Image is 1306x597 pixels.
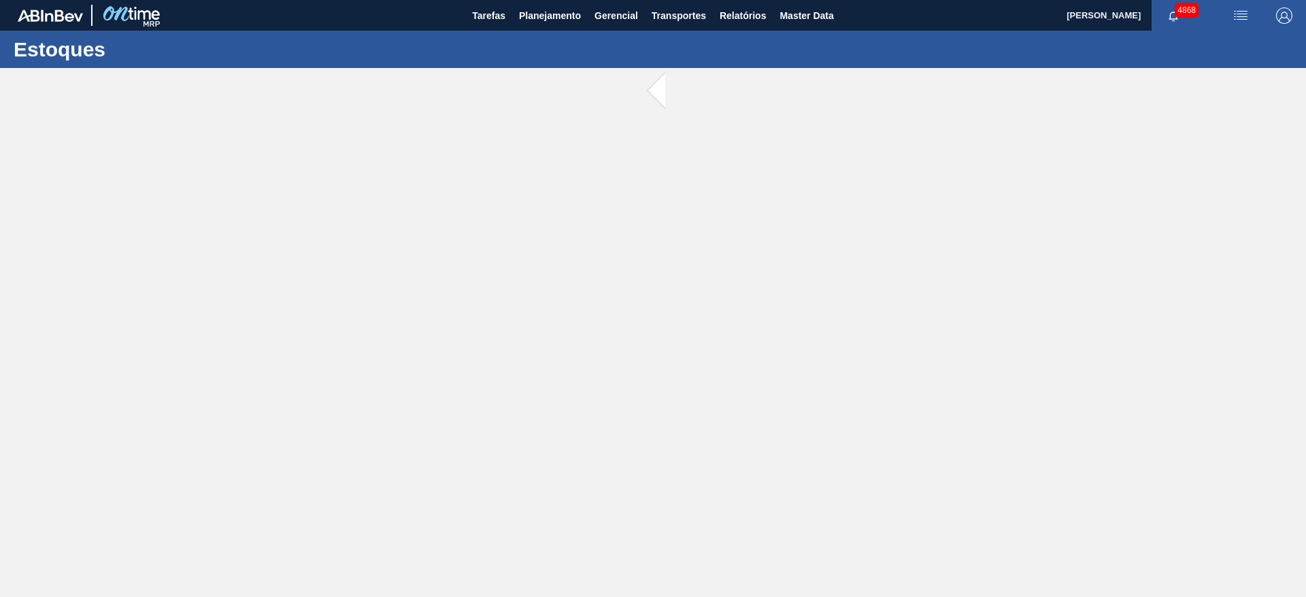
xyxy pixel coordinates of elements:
[472,7,505,24] span: Tarefas
[18,10,83,22] img: TNhmsLtSVTkK8tSr43FrP2fwEKptu5GPRR3wAAAABJRU5ErkJggg==
[1233,7,1249,24] img: userActions
[720,7,766,24] span: Relatórios
[1152,6,1195,25] button: Notificações
[1276,7,1292,24] img: Logout
[519,7,581,24] span: Planejamento
[780,7,833,24] span: Master Data
[1175,3,1199,18] span: 4868
[14,41,255,57] h1: Estoques
[595,7,638,24] span: Gerencial
[652,7,706,24] span: Transportes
